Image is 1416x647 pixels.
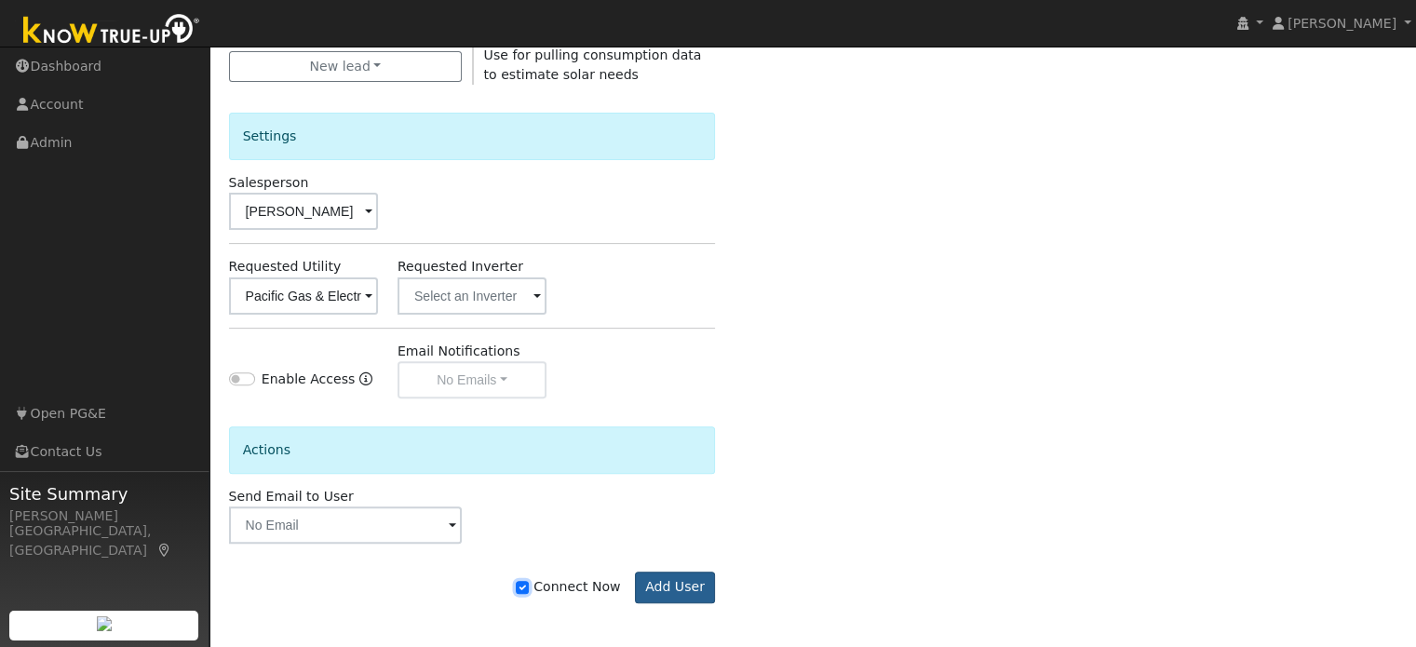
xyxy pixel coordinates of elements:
[1288,16,1396,31] span: [PERSON_NAME]
[359,370,372,398] a: Enable Access
[484,47,702,82] span: Use for pulling consumption data to estimate solar needs
[398,342,520,361] label: Email Notifications
[97,616,112,631] img: retrieve
[398,257,523,276] label: Requested Inverter
[14,10,209,52] img: Know True-Up
[229,506,463,544] input: No Email
[229,277,378,315] input: Select a Utility
[229,426,716,474] div: Actions
[156,543,173,558] a: Map
[229,51,463,83] button: New lead
[516,577,620,597] label: Connect Now
[229,487,354,506] label: Send Email to User
[635,572,716,603] button: Add User
[229,173,309,193] label: Salesperson
[9,481,199,506] span: Site Summary
[229,113,716,160] div: Settings
[229,193,378,230] input: Select a User
[262,370,356,389] label: Enable Access
[398,277,546,315] input: Select an Inverter
[9,506,199,526] div: [PERSON_NAME]
[9,521,199,560] div: [GEOGRAPHIC_DATA], [GEOGRAPHIC_DATA]
[229,257,342,276] label: Requested Utility
[516,581,529,594] input: Connect Now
